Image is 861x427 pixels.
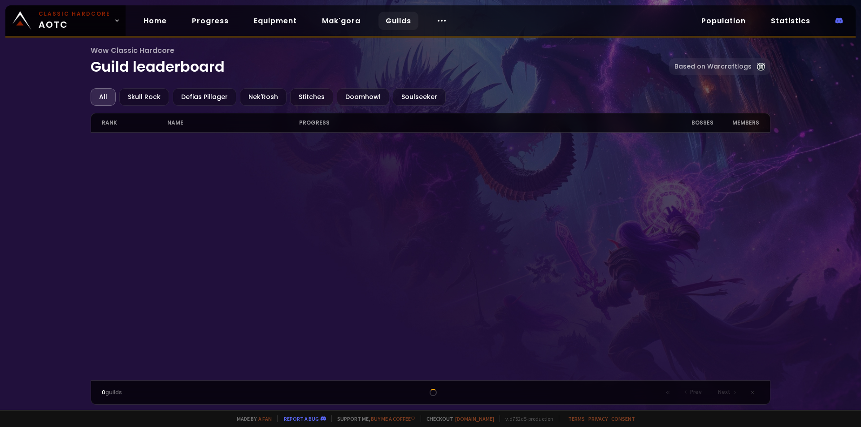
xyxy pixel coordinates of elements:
[284,415,319,422] a: Report a bug
[661,113,713,132] div: Bosses
[421,415,494,422] span: Checkout
[102,388,105,396] span: 0
[393,88,446,106] div: Soulseeker
[102,113,168,132] div: rank
[718,388,731,396] span: Next
[611,415,635,422] a: Consent
[764,12,818,30] a: Statistics
[173,88,236,106] div: Defias Pillager
[568,415,585,422] a: Terms
[713,113,760,132] div: members
[331,415,415,422] span: Support me,
[690,388,702,396] span: Prev
[39,10,110,31] span: AOTC
[136,12,174,30] a: Home
[669,58,770,75] a: Based on Warcraftlogs
[694,12,753,30] a: Population
[185,12,236,30] a: Progress
[231,415,272,422] span: Made by
[102,388,266,397] div: guilds
[91,45,670,56] span: Wow Classic Hardcore
[315,12,368,30] a: Mak'gora
[455,415,494,422] a: [DOMAIN_NAME]
[247,12,304,30] a: Equipment
[39,10,110,18] small: Classic Hardcore
[240,88,287,106] div: Nek'Rosh
[258,415,272,422] a: a fan
[290,88,333,106] div: Stitches
[337,88,389,106] div: Doomhowl
[500,415,553,422] span: v. d752d5 - production
[119,88,169,106] div: Skull Rock
[378,12,418,30] a: Guilds
[5,5,126,36] a: Classic HardcoreAOTC
[371,415,415,422] a: Buy me a coffee
[91,45,670,78] h1: Guild leaderboard
[91,88,116,106] div: All
[167,113,299,132] div: name
[588,415,608,422] a: Privacy
[299,113,661,132] div: progress
[757,63,765,71] img: Warcraftlog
